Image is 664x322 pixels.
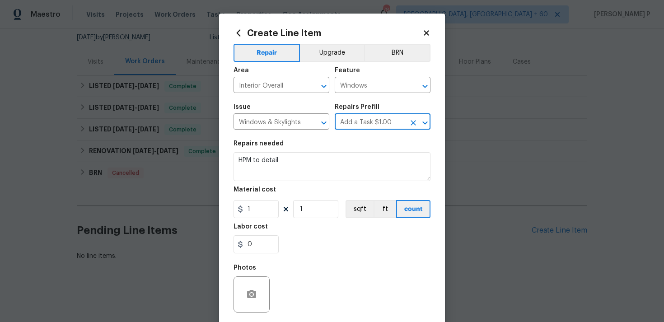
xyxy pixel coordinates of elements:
button: BRN [364,44,430,62]
button: Upgrade [300,44,365,62]
button: Open [318,117,330,129]
h5: Issue [234,104,251,110]
h2: Create Line Item [234,28,422,38]
button: Open [419,117,431,129]
button: count [396,200,430,218]
textarea: HPM to detail [234,152,430,181]
h5: Photos [234,265,256,271]
h5: Labor cost [234,224,268,230]
button: sqft [346,200,374,218]
h5: Repairs needed [234,140,284,147]
button: Open [419,80,431,93]
h5: Repairs Prefill [335,104,379,110]
button: ft [374,200,396,218]
h5: Material cost [234,187,276,193]
button: Repair [234,44,300,62]
button: Clear [407,117,420,129]
h5: Feature [335,67,360,74]
h5: Area [234,67,249,74]
button: Open [318,80,330,93]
